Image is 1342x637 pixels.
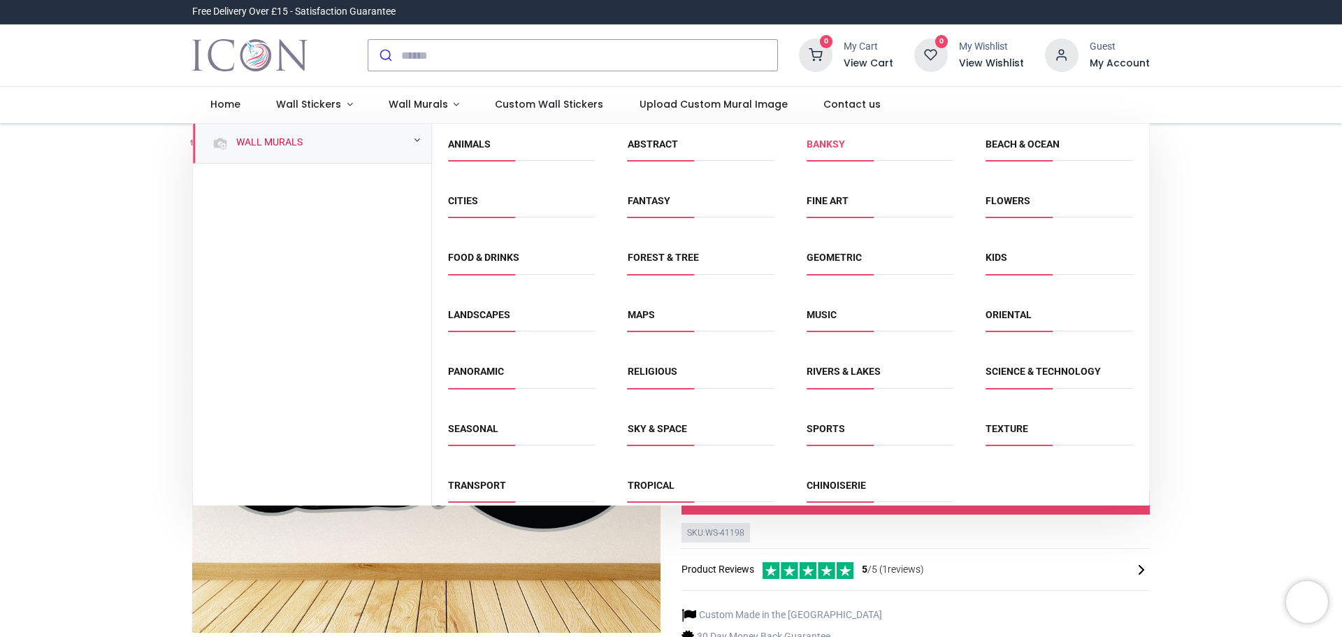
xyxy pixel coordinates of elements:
a: Wall Murals [370,87,477,123]
span: Oriental [986,308,1132,331]
a: Logo of Icon Wall Stickers [192,36,308,75]
a: Chinoiserie [807,480,866,491]
div: Product Reviews [681,560,1150,579]
a: Geometric [807,252,862,263]
a: Transport [448,480,506,491]
span: Chinoiserie [807,479,953,502]
a: Sports [807,423,845,434]
span: Kids [986,251,1132,274]
span: Fine Art [807,194,953,217]
a: My Account [1090,57,1150,71]
span: Animals [448,138,595,161]
span: Wall Stickers [276,97,341,111]
span: Flowers [986,194,1132,217]
a: Fantasy [628,195,670,206]
a: Forest & Tree [628,252,699,263]
a: Rivers & Lakes [807,366,881,377]
span: Religious [628,365,774,388]
div: Free Delivery Over £15 - Satisfaction Guarantee [192,5,396,19]
a: Food & Drinks [448,252,519,263]
span: Seasonal [448,422,595,445]
span: Custom Wall Stickers [495,97,603,111]
img: Wall Murals [212,135,229,152]
span: Landscapes [448,308,595,331]
span: Wall Murals [389,97,448,111]
span: Banksy [807,138,953,161]
span: Panoramic [448,365,595,388]
span: Geometric [807,251,953,274]
a: Banksy [807,138,845,150]
span: /5 ( 1 reviews) [862,563,924,577]
span: Cities [448,194,595,217]
div: My Wishlist [959,40,1024,54]
a: Animals [448,138,491,150]
span: Rivers & Lakes [807,365,953,388]
a: Sky & Space [628,423,687,434]
a: Science & Technology [986,366,1101,377]
a: Texture [986,423,1028,434]
span: Sky & Space [628,422,774,445]
li: Custom Made in the [GEOGRAPHIC_DATA] [681,608,882,622]
a: View Cart [844,57,893,71]
a: Beach & Ocean [986,138,1060,150]
span: Music [807,308,953,331]
a: Flowers [986,195,1030,206]
a: Maps [628,309,655,320]
a: Tropical [628,480,674,491]
a: Music [807,309,837,320]
span: Tropical [628,479,774,502]
sup: 0 [935,35,948,48]
span: Sports [807,422,953,445]
a: 0 [914,49,948,60]
span: Maps [628,308,774,331]
a: Kids [986,252,1007,263]
sup: 0 [820,35,833,48]
span: Science & Technology [986,365,1132,388]
a: Wall Stickers [258,87,370,123]
a: Wall Murals [231,136,303,150]
span: Contact us [823,97,881,111]
span: Upload Custom Mural Image [640,97,788,111]
a: 0 [799,49,832,60]
div: My Cart [844,40,893,54]
a: Landscapes [448,309,510,320]
span: 5 [862,564,867,575]
img: Icon Wall Stickers [192,36,308,75]
div: SKU: WS-41198 [681,523,750,543]
a: Cities [448,195,478,206]
span: Forest & Tree [628,251,774,274]
span: Abstract [628,138,774,161]
a: Seasonal [448,423,498,434]
span: Home [210,97,240,111]
a: Abstract [628,138,678,150]
iframe: Customer reviews powered by Trustpilot [856,5,1150,19]
span: Fantasy [628,194,774,217]
a: Fine Art [807,195,849,206]
a: View Wishlist [959,57,1024,71]
iframe: Brevo live chat [1286,581,1328,623]
span: Food & Drinks [448,251,595,274]
a: Panoramic [448,366,504,377]
a: Religious [628,366,677,377]
button: Submit [368,40,401,71]
span: Texture [986,422,1132,445]
div: Guest [1090,40,1150,54]
span: Beach & Ocean [986,138,1132,161]
a: Oriental [986,309,1032,320]
span: Transport [448,479,595,502]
